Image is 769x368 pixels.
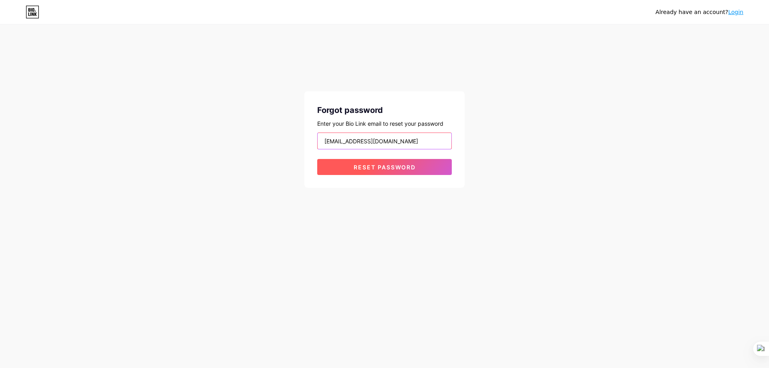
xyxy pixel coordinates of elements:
div: Enter your Bio Link email to reset your password [317,119,452,128]
a: Login [728,9,743,15]
span: Reset password [354,164,416,171]
button: Reset password [317,159,452,175]
input: Email [318,133,451,149]
div: Already have an account? [656,8,743,16]
div: Forgot password [317,104,452,116]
